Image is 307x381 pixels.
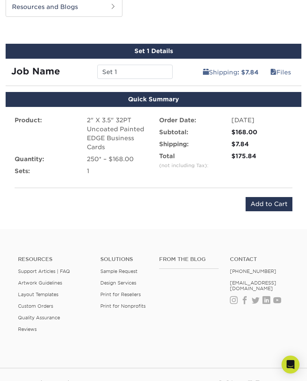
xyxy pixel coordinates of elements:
[231,116,292,125] div: [DATE]
[18,280,62,286] a: Artwork Guidelines
[231,152,292,161] div: $175.84
[100,292,141,297] a: Print for Resellers
[159,163,209,168] small: (not including Tax):
[18,292,58,297] a: Layout Templates
[100,268,137,274] a: Sample Request
[6,92,301,107] div: Quick Summary
[282,356,300,374] div: Open Intercom Messenger
[100,280,136,286] a: Design Services
[270,69,276,76] span: files
[159,152,209,170] label: Total
[18,256,89,262] h4: Resources
[198,65,264,80] a: Shipping: $7.84
[87,155,148,164] div: 250* – $168.00
[15,167,30,176] label: Sets:
[246,197,292,211] input: Add to Cart
[230,280,276,291] a: [EMAIL_ADDRESS][DOMAIN_NAME]
[159,140,189,149] label: Shipping:
[203,69,209,76] span: shipping
[15,155,44,164] label: Quantity:
[237,69,259,76] b: : $7.84
[18,326,37,332] a: Reviews
[100,303,146,309] a: Print for Nonprofits
[265,65,296,80] a: Files
[159,128,188,137] label: Subtotal:
[87,116,148,152] div: 2" X 3.5" 32PT Uncoated Painted EDGE Business Cards
[18,303,53,309] a: Custom Orders
[159,116,196,125] label: Order Date:
[230,268,276,274] a: [PHONE_NUMBER]
[15,116,42,125] label: Product:
[97,65,172,79] input: Enter a job name
[18,315,60,320] a: Quality Assurance
[231,128,292,137] div: $168.00
[18,268,70,274] a: Support Articles | FAQ
[231,140,292,149] div: $7.84
[6,44,301,59] div: Set 1 Details
[230,256,289,262] a: Contact
[159,256,219,262] h4: From the Blog
[11,66,60,77] strong: Job Name
[100,256,148,262] h4: Solutions
[87,167,148,176] div: 1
